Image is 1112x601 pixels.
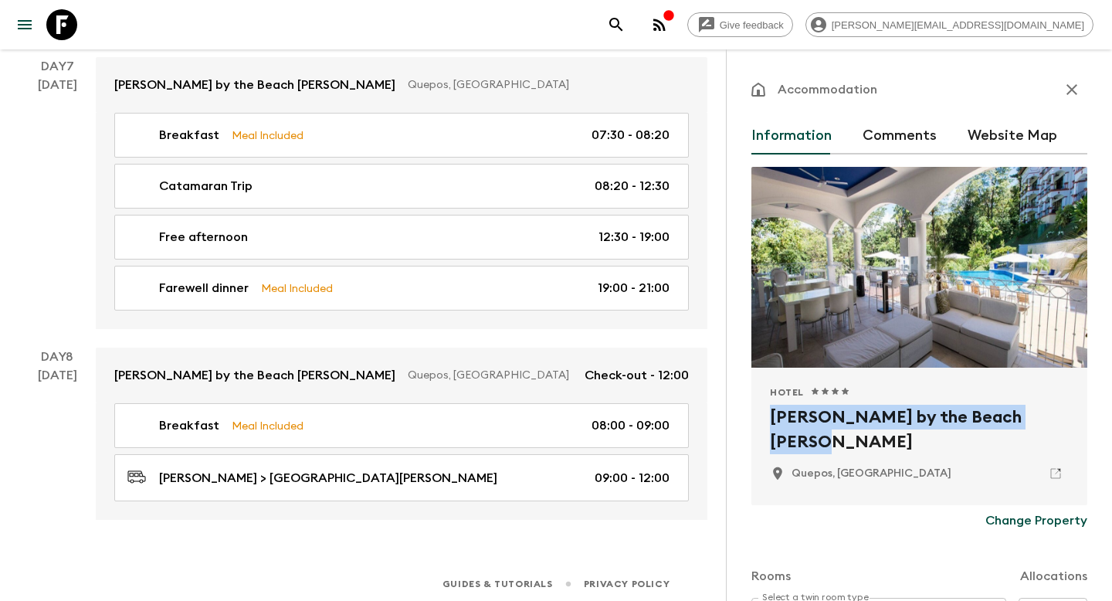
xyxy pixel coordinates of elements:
p: Check-out - 12:00 [585,366,689,385]
p: Quepos, [GEOGRAPHIC_DATA] [408,368,572,383]
p: [PERSON_NAME] > [GEOGRAPHIC_DATA][PERSON_NAME] [159,469,497,487]
p: Accommodation [778,80,877,99]
a: Farewell dinnerMeal Included19:00 - 21:00 [114,266,689,311]
p: Allocations [1020,567,1087,586]
a: Guides & Tutorials [442,576,553,593]
button: menu [9,9,40,40]
a: [PERSON_NAME] by the Beach [PERSON_NAME]Quepos, [GEOGRAPHIC_DATA]Check-out - 12:00 [96,348,707,403]
p: 08:00 - 09:00 [592,416,670,435]
p: Meal Included [232,127,303,144]
p: [PERSON_NAME] by the Beach [PERSON_NAME] [114,366,395,385]
div: [DATE] [38,76,77,329]
button: Website Map [968,117,1057,154]
button: Information [751,117,832,154]
a: Give feedback [687,12,793,37]
span: [PERSON_NAME][EMAIL_ADDRESS][DOMAIN_NAME] [823,19,1093,31]
p: Catamaran Trip [159,177,253,195]
p: Day 7 [19,57,96,76]
p: Meal Included [232,417,303,434]
a: Free afternoon12:30 - 19:00 [114,215,689,260]
p: Meal Included [261,280,333,297]
p: 19:00 - 21:00 [598,279,670,297]
span: Hotel [770,386,804,399]
a: [PERSON_NAME] by the Beach [PERSON_NAME]Quepos, [GEOGRAPHIC_DATA] [96,57,707,113]
p: Change Property [985,511,1087,530]
a: Privacy Policy [584,576,670,593]
p: Free afternoon [159,228,248,246]
p: Day 8 [19,348,96,366]
p: Breakfast [159,126,219,144]
span: Give feedback [711,19,792,31]
p: Farewell dinner [159,279,249,297]
p: 07:30 - 08:20 [592,126,670,144]
div: Photo of Shana by the Beach Manuel Antonio [751,167,1087,368]
a: BreakfastMeal Included08:00 - 09:00 [114,403,689,448]
p: Rooms [751,567,791,586]
p: 08:20 - 12:30 [595,177,670,195]
p: 09:00 - 12:00 [595,469,670,487]
a: BreakfastMeal Included07:30 - 08:20 [114,113,689,158]
a: [PERSON_NAME] > [GEOGRAPHIC_DATA][PERSON_NAME]09:00 - 12:00 [114,454,689,501]
div: [DATE] [38,366,77,520]
p: Quepos, Costa Rica [792,466,951,481]
div: [PERSON_NAME][EMAIL_ADDRESS][DOMAIN_NAME] [805,12,1093,37]
p: Quepos, [GEOGRAPHIC_DATA] [408,77,676,93]
button: search adventures [601,9,632,40]
p: 12:30 - 19:00 [598,228,670,246]
button: Change Property [985,505,1087,536]
a: Catamaran Trip08:20 - 12:30 [114,164,689,209]
p: Breakfast [159,416,219,435]
h2: [PERSON_NAME] by the Beach [PERSON_NAME] [770,405,1069,454]
button: Comments [863,117,937,154]
p: [PERSON_NAME] by the Beach [PERSON_NAME] [114,76,395,94]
